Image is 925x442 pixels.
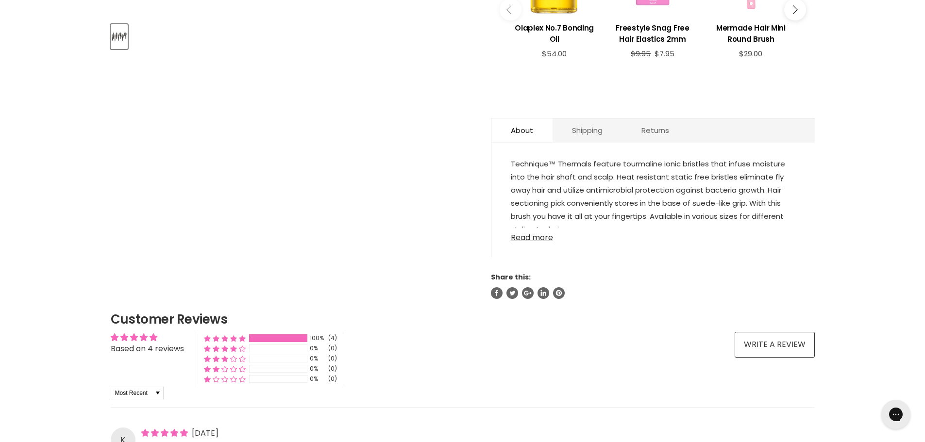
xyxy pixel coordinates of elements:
[608,22,697,45] h3: Freestyle Snag Free Hair Elastics 2mm
[141,427,190,439] span: 5 star review
[491,273,815,299] aside: Share this:
[111,24,128,49] button: Cricket Technique Thermal Round Brush
[111,311,815,328] h2: Customer Reviews
[876,396,915,432] iframe: Gorgias live chat messenger
[542,49,567,59] span: $54.00
[491,118,553,142] a: About
[622,118,689,142] a: Returns
[553,118,622,142] a: Shipping
[631,49,651,59] span: $9.95
[192,427,219,439] span: [DATE]
[310,334,325,343] div: 100%
[111,387,164,399] select: Sort dropdown
[608,15,697,49] a: View product:Freestyle Snag Free Hair Elastics 2mm
[511,228,795,242] a: Read more
[491,272,531,282] span: Share this:
[204,334,246,343] div: 100% (4) reviews with 5 star rating
[739,49,762,59] span: $29.00
[735,332,815,357] a: Write a review
[112,25,127,48] img: Cricket Technique Thermal Round Brush
[111,343,184,354] a: Based on 4 reviews
[111,332,184,343] div: Average rating is 5.00 stars
[706,15,795,49] a: View product:Mermade Hair Mini Round Brush
[328,334,337,343] div: (4)
[510,22,599,45] h3: Olaplex No.7 Bonding Oil
[510,15,599,49] a: View product:Olaplex No.7 Bonding Oil
[511,157,795,369] p: Technique™ Thermals feature tourmaline ionic bristles that infuse moisture into the hair shaft an...
[109,21,475,49] div: Product thumbnails
[655,49,674,59] span: $7.95
[706,22,795,45] h3: Mermade Hair Mini Round Brush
